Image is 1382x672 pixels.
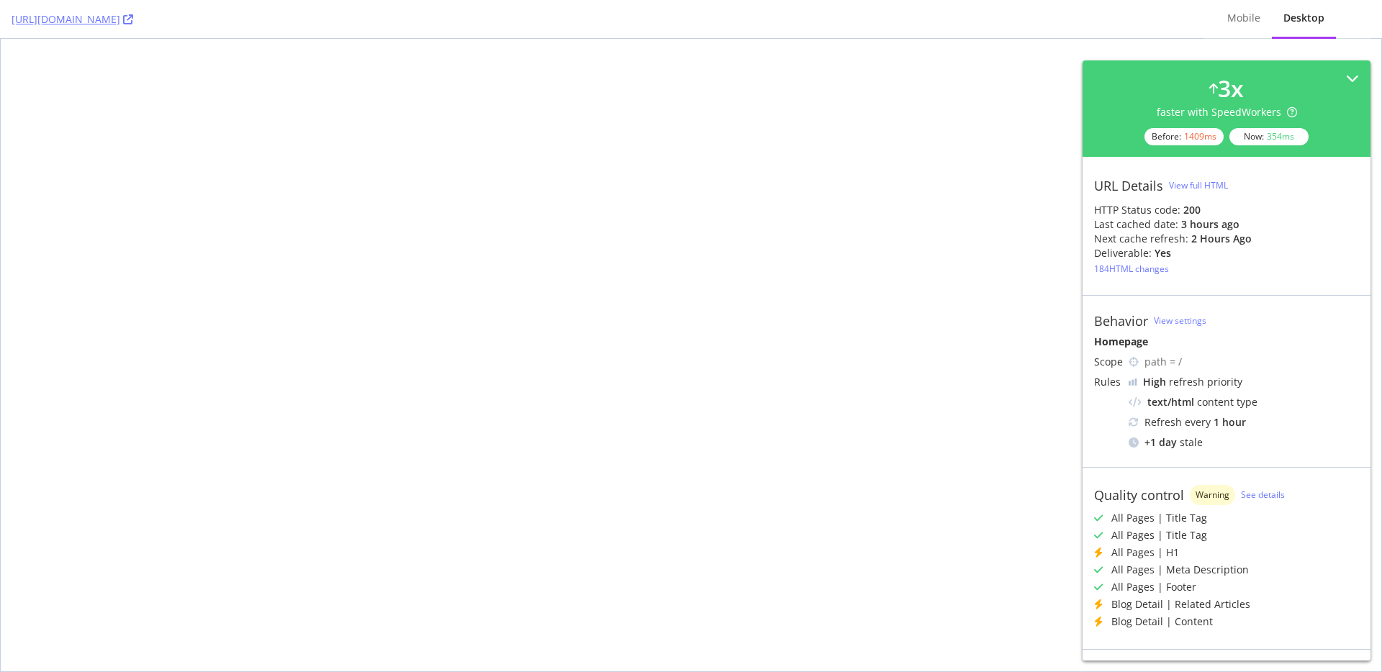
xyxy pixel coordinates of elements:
div: Next cache refresh: [1094,232,1188,246]
div: 1 hour [1214,415,1246,430]
button: View full HTML [1169,174,1228,197]
div: Now: [1229,128,1309,145]
div: + 1 day [1144,435,1177,450]
div: All Pages | Title Tag [1111,528,1207,542]
div: View full HTML [1169,179,1228,191]
div: HTTP Status code: [1094,203,1359,217]
div: Desktop [1283,11,1324,25]
div: URL Details [1094,178,1163,194]
div: Mobile [1227,11,1260,25]
img: cRr4yx4cyByr8BeLxltRlzBPIAAAAAElFTkSuQmCC [1129,378,1137,386]
a: See details [1241,489,1285,501]
div: Deliverable: [1094,246,1152,260]
div: Refresh every [1129,415,1359,430]
div: 3 x [1218,72,1244,105]
div: Blog Detail | Content [1111,614,1213,629]
div: 184 HTML changes [1094,263,1169,275]
div: Behavior [1094,313,1148,329]
button: 184HTML changes [1094,260,1169,278]
div: Rules [1094,375,1123,389]
div: 3 hours ago [1181,217,1239,232]
div: path = / [1144,355,1359,369]
div: Last cached date: [1094,217,1178,232]
div: warning label [1190,485,1235,505]
div: Homepage [1094,335,1359,349]
span: Warning [1196,491,1229,499]
div: Before: [1144,128,1224,145]
div: text/html [1147,395,1194,409]
a: View settings [1154,314,1206,327]
div: Yes [1155,246,1171,260]
div: faster with SpeedWorkers [1157,105,1297,119]
div: stale [1129,435,1359,450]
div: 2 hours ago [1191,232,1252,246]
div: All Pages | Title Tag [1111,511,1207,525]
div: All Pages | H1 [1111,545,1179,560]
div: Blog Detail | Related Articles [1111,597,1250,612]
div: All Pages | Meta Description [1111,563,1249,577]
div: 1409 ms [1184,130,1216,142]
div: 354 ms [1267,130,1294,142]
strong: 200 [1183,203,1201,217]
div: High [1143,375,1166,389]
div: content type [1129,395,1359,409]
a: [URL][DOMAIN_NAME] [12,12,133,27]
div: All Pages | Footer [1111,580,1196,594]
div: refresh priority [1143,375,1242,389]
div: Scope [1094,355,1123,369]
div: Quality control [1094,487,1184,503]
